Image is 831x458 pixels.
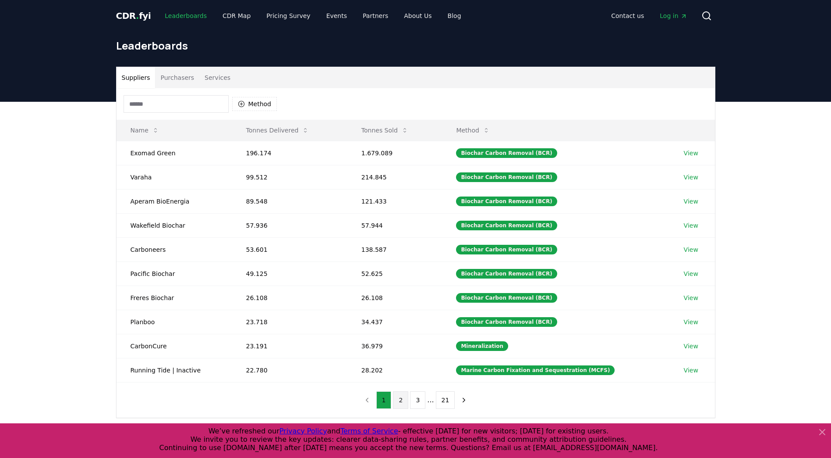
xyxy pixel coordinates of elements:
[684,342,698,351] a: View
[684,173,698,182] a: View
[199,67,236,88] button: Services
[684,293,698,302] a: View
[456,365,615,375] div: Marine Carbon Fixation and Sequestration (MCFS)
[232,189,347,213] td: 89.548
[347,237,442,261] td: 138.587
[653,8,694,24] a: Log in
[259,8,317,24] a: Pricing Survey
[354,122,415,139] button: Tonnes Sold
[319,8,354,24] a: Events
[117,261,232,286] td: Pacific Biochar
[456,341,508,351] div: Mineralization
[232,141,347,165] td: 196.174
[684,245,698,254] a: View
[347,358,442,382] td: 28.202
[232,261,347,286] td: 49.125
[347,165,442,189] td: 214.845
[117,67,156,88] button: Suppliers
[393,391,408,409] button: 2
[232,237,347,261] td: 53.601
[456,391,471,409] button: next page
[684,149,698,157] a: View
[660,11,687,20] span: Log in
[449,122,497,139] button: Method
[136,11,139,21] span: .
[347,141,442,165] td: 1.679.089
[684,366,698,375] a: View
[117,189,232,213] td: Aperam BioEnergia
[116,10,151,22] a: CDR.fyi
[436,391,455,409] button: 21
[155,67,199,88] button: Purchasers
[347,189,442,213] td: 121.433
[456,148,557,158] div: Biochar Carbon Removal (BCR)
[124,122,166,139] button: Name
[232,334,347,358] td: 23.191
[376,391,392,409] button: 1
[216,8,258,24] a: CDR Map
[232,358,347,382] td: 22.780
[239,122,316,139] button: Tonnes Delivered
[158,8,214,24] a: Leaderboards
[684,197,698,206] a: View
[117,213,232,237] td: Wakefield Biochar
[232,165,347,189] td: 99.512
[456,197,557,206] div: Biochar Carbon Removal (BCR)
[117,334,232,358] td: CarbonCure
[158,8,468,24] nav: Main
[347,261,442,286] td: 52.625
[117,310,232,334] td: Planboo
[427,395,434,405] li: ...
[232,286,347,310] td: 26.108
[456,172,557,182] div: Biochar Carbon Removal (BCR)
[604,8,651,24] a: Contact us
[347,286,442,310] td: 26.108
[117,141,232,165] td: Exomad Green
[117,286,232,310] td: Freres Biochar
[684,269,698,278] a: View
[456,293,557,303] div: Biochar Carbon Removal (BCR)
[410,391,425,409] button: 3
[397,8,438,24] a: About Us
[456,221,557,230] div: Biochar Carbon Removal (BCR)
[347,310,442,334] td: 34.437
[232,310,347,334] td: 23.718
[117,165,232,189] td: Varaha
[356,8,395,24] a: Partners
[117,237,232,261] td: Carboneers
[604,8,694,24] nav: Main
[684,318,698,326] a: View
[684,221,698,230] a: View
[456,245,557,254] div: Biochar Carbon Removal (BCR)
[347,334,442,358] td: 36.979
[232,213,347,237] td: 57.936
[456,269,557,279] div: Biochar Carbon Removal (BCR)
[232,97,277,111] button: Method
[116,11,151,21] span: CDR fyi
[116,39,715,53] h1: Leaderboards
[456,317,557,327] div: Biochar Carbon Removal (BCR)
[117,358,232,382] td: Running Tide | Inactive
[347,213,442,237] td: 57.944
[441,8,468,24] a: Blog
